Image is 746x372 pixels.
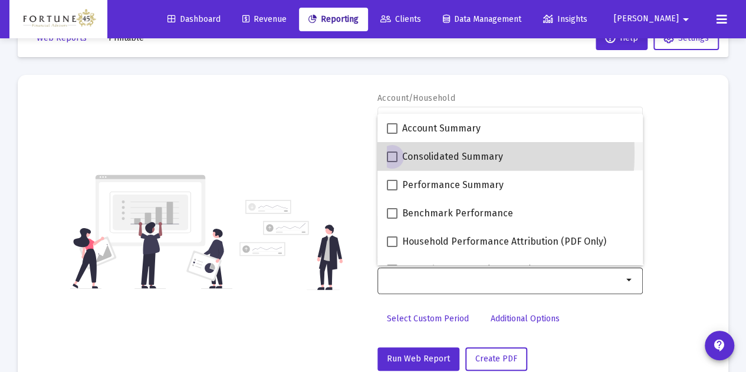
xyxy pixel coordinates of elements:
a: Reporting [299,8,368,31]
span: Household Performance Attribution (PDF Only) [402,235,606,249]
mat-icon: arrow_drop_down [623,112,637,126]
span: Select Custom Period [387,314,469,324]
span: Reporting [308,14,359,24]
button: Run Web Report [377,347,459,371]
img: reporting [70,173,232,290]
button: Settings [653,27,719,50]
span: Run Web Report [387,354,450,364]
span: Help [605,33,638,43]
span: [PERSON_NAME] [614,14,679,24]
span: Insights [543,14,587,24]
button: Printable [99,27,153,50]
span: Data Management [443,14,521,24]
span: Clients [380,14,421,24]
span: Account Summary [402,121,481,136]
a: Insights [534,8,597,31]
span: Benchmark Performance [402,206,513,220]
a: Revenue [233,8,296,31]
span: Revenue [242,14,287,24]
span: Consolidated Summary [402,150,503,164]
mat-chip-list: Selection [384,273,623,287]
a: Data Management [433,8,531,31]
img: Dashboard [18,8,98,31]
a: Dashboard [158,8,230,31]
a: Clients [371,8,430,31]
button: Help [596,27,648,50]
mat-icon: arrow_drop_down [679,8,693,31]
button: Web Reports [27,27,96,50]
span: Additional Options [491,314,560,324]
mat-icon: arrow_drop_down [623,273,637,287]
button: Create PDF [465,347,527,371]
mat-icon: contact_support [712,338,727,353]
span: Portfolio Snapshot (PDF Only) [402,263,532,277]
span: Create PDF [475,354,517,364]
span: Performance Summary [402,178,504,192]
button: [PERSON_NAME] [600,7,707,31]
label: Account/Household [377,93,455,103]
img: reporting-alt [239,200,343,290]
span: Dashboard [167,14,221,24]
